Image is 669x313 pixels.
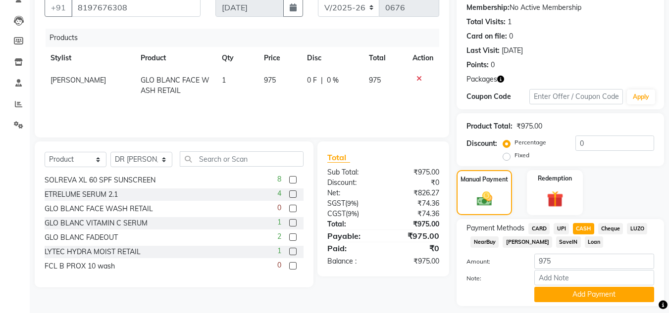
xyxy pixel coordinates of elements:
[466,60,489,70] div: Points:
[472,190,497,208] img: _cash.svg
[466,121,513,132] div: Product Total:
[515,151,529,160] label: Fixed
[466,91,529,102] div: Coupon Code
[321,75,323,86] span: |
[538,174,572,183] label: Redemption
[45,204,153,214] div: GLO BLANC FACE WASH RETAIL
[45,47,135,69] th: Stylist
[327,199,345,208] span: SGST
[491,60,495,70] div: 0
[598,223,623,234] span: Cheque
[573,223,594,234] span: CASH
[46,29,447,47] div: Products
[466,2,510,13] div: Membership:
[383,167,447,178] div: ₹975.00
[135,47,216,69] th: Product
[45,247,141,257] div: LYTEC HYDRA MOIST RETAIL
[307,75,317,86] span: 0 F
[585,236,604,248] span: Loan
[516,121,542,132] div: ₹975.00
[277,174,281,184] span: 8
[508,17,512,27] div: 1
[466,2,654,13] div: No Active Membership
[627,223,647,234] span: LUZO
[327,152,350,163] span: Total
[556,236,581,248] span: SaveIN
[383,198,447,209] div: ₹74.36
[369,76,381,85] span: 975
[515,138,546,147] label: Percentage
[180,151,304,167] input: Search or Scan
[320,230,383,242] div: Payable:
[264,76,276,85] span: 975
[459,274,526,283] label: Note:
[503,236,552,248] span: [PERSON_NAME]
[470,236,499,248] span: NearBuy
[461,175,508,184] label: Manual Payment
[466,31,507,42] div: Card on file:
[277,188,281,199] span: 4
[347,199,357,207] span: 9%
[383,256,447,267] div: ₹975.00
[320,178,383,188] div: Discount:
[301,47,363,69] th: Disc
[320,256,383,267] div: Balance :
[534,287,654,302] button: Add Payment
[216,47,258,69] th: Qty
[383,209,447,219] div: ₹74.36
[459,257,526,266] label: Amount:
[51,76,106,85] span: [PERSON_NAME]
[327,75,339,86] span: 0 %
[363,47,407,69] th: Total
[627,89,655,104] button: Apply
[383,178,447,188] div: ₹0
[277,217,281,227] span: 1
[320,219,383,229] div: Total:
[277,203,281,213] span: 0
[45,218,148,228] div: GLO BLANC VITAMIN C SERUM
[45,189,118,200] div: ETRELUME SERUM 2.1
[45,175,155,185] div: SOLREVA XL 60 SPF SUNSCREEN
[542,189,568,209] img: _gift.svg
[320,188,383,198] div: Net:
[529,89,623,104] input: Enter Offer / Coupon Code
[277,246,281,256] span: 1
[466,45,500,56] div: Last Visit:
[45,232,118,243] div: GLO BLANC FADEOUT
[320,242,383,254] div: Paid:
[258,47,302,69] th: Price
[528,223,550,234] span: CARD
[466,223,524,233] span: Payment Methods
[466,74,497,85] span: Packages
[383,219,447,229] div: ₹975.00
[509,31,513,42] div: 0
[45,261,115,271] div: FCL B PROX 10 wash
[554,223,569,234] span: UPI
[534,270,654,285] input: Add Note
[383,242,447,254] div: ₹0
[320,209,383,219] div: ( )
[383,230,447,242] div: ₹975.00
[407,47,439,69] th: Action
[141,76,209,95] span: GLO BLANC FACE WASH RETAIL
[320,198,383,209] div: ( )
[348,210,357,218] span: 9%
[466,138,497,149] div: Discount:
[222,76,226,85] span: 1
[502,45,523,56] div: [DATE]
[277,231,281,242] span: 2
[327,209,346,218] span: CGST
[466,17,506,27] div: Total Visits:
[383,188,447,198] div: ₹826.27
[534,254,654,269] input: Amount
[277,260,281,270] span: 0
[320,167,383,178] div: Sub Total:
